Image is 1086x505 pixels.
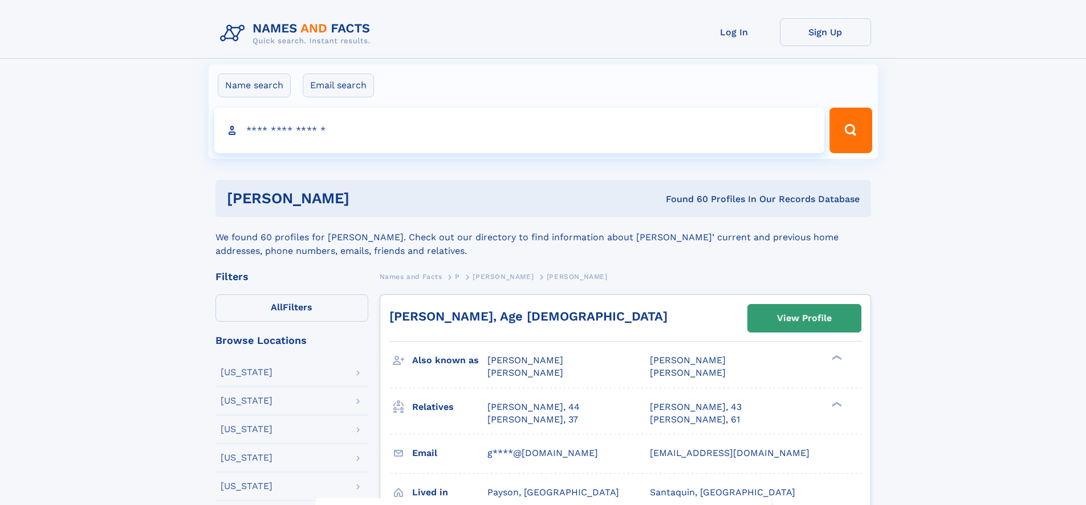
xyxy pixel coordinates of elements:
div: [US_STATE] [221,482,272,491]
div: View Profile [777,305,832,331]
a: [PERSON_NAME], 61 [650,413,740,426]
h3: Also known as [412,351,487,370]
span: [PERSON_NAME] [650,355,726,366]
div: Found 60 Profiles In Our Records Database [507,193,860,206]
a: [PERSON_NAME], 44 [487,401,580,413]
a: [PERSON_NAME], 43 [650,401,742,413]
div: [US_STATE] [221,368,272,377]
h3: Email [412,444,487,463]
span: [PERSON_NAME] [547,273,608,281]
span: [PERSON_NAME] [487,355,563,366]
div: [US_STATE] [221,425,272,434]
h3: Lived in [412,483,487,502]
label: Filters [215,294,368,322]
a: P [455,269,460,284]
span: [EMAIL_ADDRESS][DOMAIN_NAME] [650,447,810,458]
a: Sign Up [780,18,871,46]
div: ❯ [829,354,843,362]
span: [PERSON_NAME] [487,367,563,378]
a: Names and Facts [380,269,442,284]
a: View Profile [748,305,861,332]
img: Logo Names and Facts [215,18,380,49]
a: [PERSON_NAME], Age [DEMOGRAPHIC_DATA] [389,309,668,323]
label: Email search [303,73,374,97]
div: [US_STATE] [221,396,272,405]
div: Browse Locations [215,335,368,346]
input: search input [214,108,825,153]
span: Payson, [GEOGRAPHIC_DATA] [487,487,619,498]
h3: Relatives [412,397,487,417]
div: [US_STATE] [221,453,272,462]
a: [PERSON_NAME] [473,269,534,284]
label: Name search [218,73,291,97]
a: [PERSON_NAME], 37 [487,413,578,426]
span: All [271,302,283,313]
h1: [PERSON_NAME] [227,191,508,206]
div: We found 60 profiles for [PERSON_NAME]. Check out our directory to find information about [PERSON... [215,217,871,258]
span: P [455,273,460,281]
div: ❯ [829,400,843,408]
button: Search Button [829,108,872,153]
span: Santaquin, [GEOGRAPHIC_DATA] [650,487,795,498]
a: Log In [689,18,780,46]
div: Filters [215,272,368,282]
span: [PERSON_NAME] [473,273,534,281]
span: [PERSON_NAME] [650,367,726,378]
